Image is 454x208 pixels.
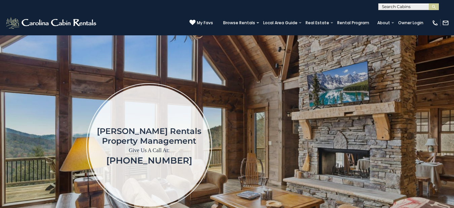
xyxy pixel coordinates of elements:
[260,18,301,28] a: Local Area Guide
[97,126,201,146] h1: [PERSON_NAME] Rentals Property Management
[97,146,201,155] p: Give Us A Call At:
[395,18,427,28] a: Owner Login
[197,20,213,26] span: My Favs
[106,155,192,166] a: [PHONE_NUMBER]
[334,18,373,28] a: Rental Program
[5,16,98,30] img: White-1-2.png
[432,20,439,26] img: phone-regular-white.png
[220,18,258,28] a: Browse Rentals
[189,20,213,26] a: My Favs
[374,18,393,28] a: About
[442,20,449,26] img: mail-regular-white.png
[302,18,333,28] a: Real Estate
